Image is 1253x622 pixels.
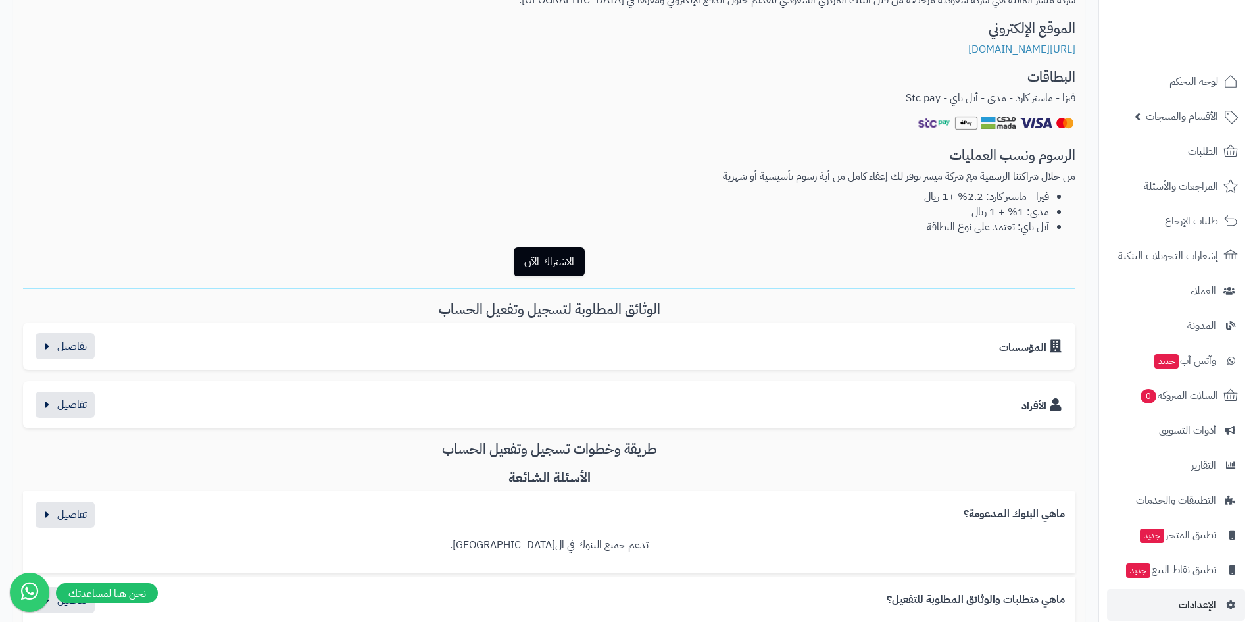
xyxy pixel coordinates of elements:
[1107,170,1245,202] a: المراجعات والأسئلة
[23,70,1075,85] h3: البطاقات
[23,148,1075,163] h3: الرسوم ونسب العمليات
[1107,415,1245,446] a: أدوات التسويق
[1107,380,1245,411] a: السلات المتروكة0
[1154,354,1179,369] span: جديد
[1146,107,1218,126] span: الأقسام والمنتجات
[23,21,1075,36] h3: الموقع الإلكتروني
[1107,66,1245,97] a: لوحة التحكم
[1107,205,1245,237] a: طلبات الإرجاع
[514,247,585,276] button: الاشتراك الآن
[1107,240,1245,272] a: إشعارات التحويلات البنكية
[1136,491,1216,509] span: التطبيقات والخدمات
[23,190,1049,205] li: فيزا - ماستر كارد: 2.2% +1 ريال
[1021,398,1065,413] h3: الأفراد
[1107,450,1245,481] a: التقارير
[1191,456,1216,475] span: التقارير
[23,91,1075,106] p: فيزا - ماستر كارد - مدى - أبل باي - Stc pay
[1187,317,1216,335] span: المدونة
[1107,345,1245,376] a: وآتس آبجديد
[1165,212,1218,230] span: طلبات الإرجاع
[23,442,1075,457] h3: طريقة وخطوات تسجيل وتفعيل الحساب
[1139,386,1218,405] span: السلات المتروكة
[1141,389,1156,403] span: 0
[1107,275,1245,307] a: العملاء
[1140,529,1164,543] span: جديد
[887,594,1065,606] h3: ماهي متطلبات والوثائق المطلوبة للتفعيل؟
[1144,177,1218,195] span: المراجعات والأسئلة
[34,528,1065,563] div: تدعم جميع البنوك في ال[GEOGRAPHIC_DATA].
[1107,136,1245,167] a: الطلبات
[1191,282,1216,300] span: العملاء
[1159,421,1216,440] span: أدوات التسويق
[1169,72,1218,91] span: لوحة التحكم
[23,471,1075,486] h3: الأسئلة الشائعة
[1139,526,1216,544] span: تطبيق المتجر
[968,41,1075,57] a: [URL][DOMAIN_NAME]
[23,205,1049,220] li: مدى: 1% + 1 ريال
[1107,519,1245,551] a: تطبيق المتجرجديد
[1188,142,1218,161] span: الطلبات
[23,302,1075,317] h3: الوثائق المطلوبة لتسجيل وتفعيل الحساب
[1179,596,1216,614] span: الإعدادات
[1107,554,1245,586] a: تطبيق نقاط البيعجديد
[964,509,1065,521] h3: ماهي البنوك المدعومة؟
[23,220,1049,235] li: آبل باي: تعتمد على نوع البطاقة
[1118,247,1218,265] span: إشعارات التحويلات البنكية
[1107,310,1245,342] a: المدونة
[1107,589,1245,621] a: الإعدادات
[999,340,1065,354] h3: المؤسسات
[23,169,1075,184] p: من خلال شراكتنا الرسمية مع شركة ميسر نوفر لك إعفاء كامل من أية رسوم تأسيسية أو شهرية
[1126,563,1150,578] span: جديد
[1107,484,1245,516] a: التطبيقات والخدمات
[1125,561,1216,579] span: تطبيق نقاط البيع
[1153,351,1216,370] span: وآتس آب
